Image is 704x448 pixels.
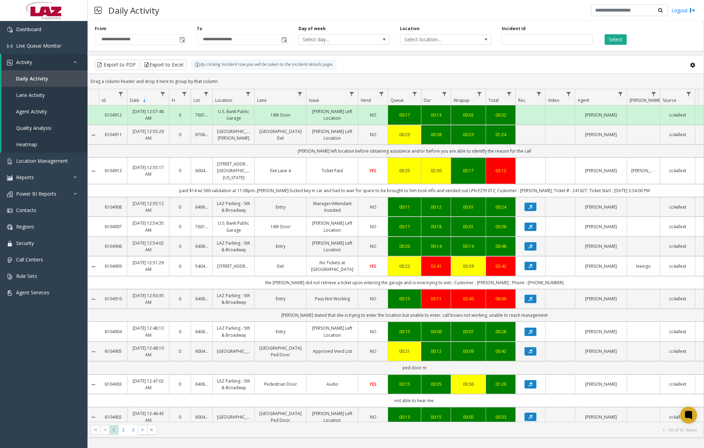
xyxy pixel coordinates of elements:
a: 600405 [195,414,208,420]
a: 760140 [195,112,208,118]
a: [PERSON_NAME] [579,204,622,210]
a: [GEOGRAPHIC_DATA] [217,414,250,420]
span: Regions [16,223,34,230]
div: 00:25 [392,167,417,174]
a: [PERSON_NAME] [579,328,622,335]
a: 02:40 [455,295,481,302]
span: Location Management [16,157,68,164]
span: NO [370,243,376,249]
a: 03:12 [490,167,511,174]
a: 00:32 [490,112,511,118]
span: Rule Sets [16,273,37,279]
a: [STREET_ADDRESS][GEOGRAPHIC_DATA][US_STATE] [217,161,250,181]
a: 6104908 [103,204,123,210]
a: NO [362,348,383,355]
a: 00:17 [455,167,481,174]
a: 0 [174,328,186,335]
a: 0 [174,243,186,250]
a: 0 [174,381,186,387]
span: Toggle popup [280,35,288,44]
img: 'icon' [7,274,13,279]
a: [DATE] 12:46:43 AM [132,410,165,423]
a: [DATE] 12:50:35 AM [132,292,165,306]
div: 00:21 [392,348,417,355]
div: 02:41 [425,263,446,269]
img: 'icon' [7,290,13,296]
a: 600419 [195,167,208,174]
a: [GEOGRAPHIC_DATA] Exit [259,128,302,141]
a: 00:24 [490,204,511,210]
a: [PERSON_NAME] [579,112,622,118]
a: YES [362,381,383,387]
a: 00:13 [425,112,446,118]
div: 03:42 [490,263,511,269]
span: Dashboard [16,26,41,33]
a: Collapse Details [88,264,99,269]
div: 00:12 [425,204,446,210]
a: [PERSON_NAME] [579,167,622,174]
img: 'icon' [7,208,13,213]
a: leeingo [631,263,656,269]
a: 640601 [195,381,208,387]
a: Collapse Details [88,349,99,355]
a: Id Filter Menu [116,89,126,99]
a: 00:15 [392,295,417,302]
a: 00:17 [392,223,417,230]
a: 0 [174,414,186,420]
div: 03:11 [425,295,446,302]
a: LAZ Parking - 5th & Broadway [217,378,250,391]
div: 00:23 [455,131,481,138]
a: 00:39 [455,263,481,269]
a: Lane Activity [1,87,87,103]
a: 0 [174,295,186,302]
label: Incident Id [502,26,526,32]
a: 6104911 [103,131,123,138]
img: 'icon' [7,241,13,246]
a: [PERSON_NAME] Left Location [311,410,354,423]
a: 00:35 [425,381,446,387]
a: NO [362,204,383,210]
a: Lane Filter Menu [295,89,305,99]
a: [DATE] 12:57:48 AM [132,108,165,121]
a: Daily Activity [1,70,87,87]
a: [DATE] 12:55:12 AM [132,200,165,213]
a: 6104903 [103,381,123,387]
a: [DATE] 12:51:29 AM [132,259,165,273]
span: Agent Services [16,289,49,296]
span: Reports [16,174,34,181]
a: LAZ Parking - 5th & Broadway [217,325,250,338]
a: cc4allext [664,167,691,174]
a: cc4allext [664,243,691,250]
a: Audio [311,381,354,387]
img: 'icon' [7,191,13,197]
span: YES [369,263,376,269]
a: NO [362,328,383,335]
span: Lane Activity [16,92,45,98]
a: Vend Filter Menu [377,89,386,99]
span: Contacts [16,207,36,213]
img: 'icon' [7,224,13,230]
a: cc4allext [664,263,691,269]
a: [DATE] 12:48:13 AM [132,325,165,338]
a: 6104912 [103,112,123,118]
div: 00:09 [455,348,481,355]
span: Live Queue Monitor [16,42,61,49]
img: 'icon' [7,175,13,181]
img: 'icon' [7,27,13,33]
div: 00:38 [425,131,446,138]
span: NO [370,296,376,302]
a: 6104904 [103,328,123,335]
div: 00:23 [392,131,417,138]
img: 'icon' [7,159,13,164]
a: 00:22 [392,263,417,269]
span: Quality Analysis [16,125,51,131]
a: Video Filter Menu [564,89,573,99]
div: 00:36 [455,381,481,387]
a: Source Filter Menu [684,89,694,99]
img: 'icon' [7,60,13,65]
span: Security [16,240,34,246]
